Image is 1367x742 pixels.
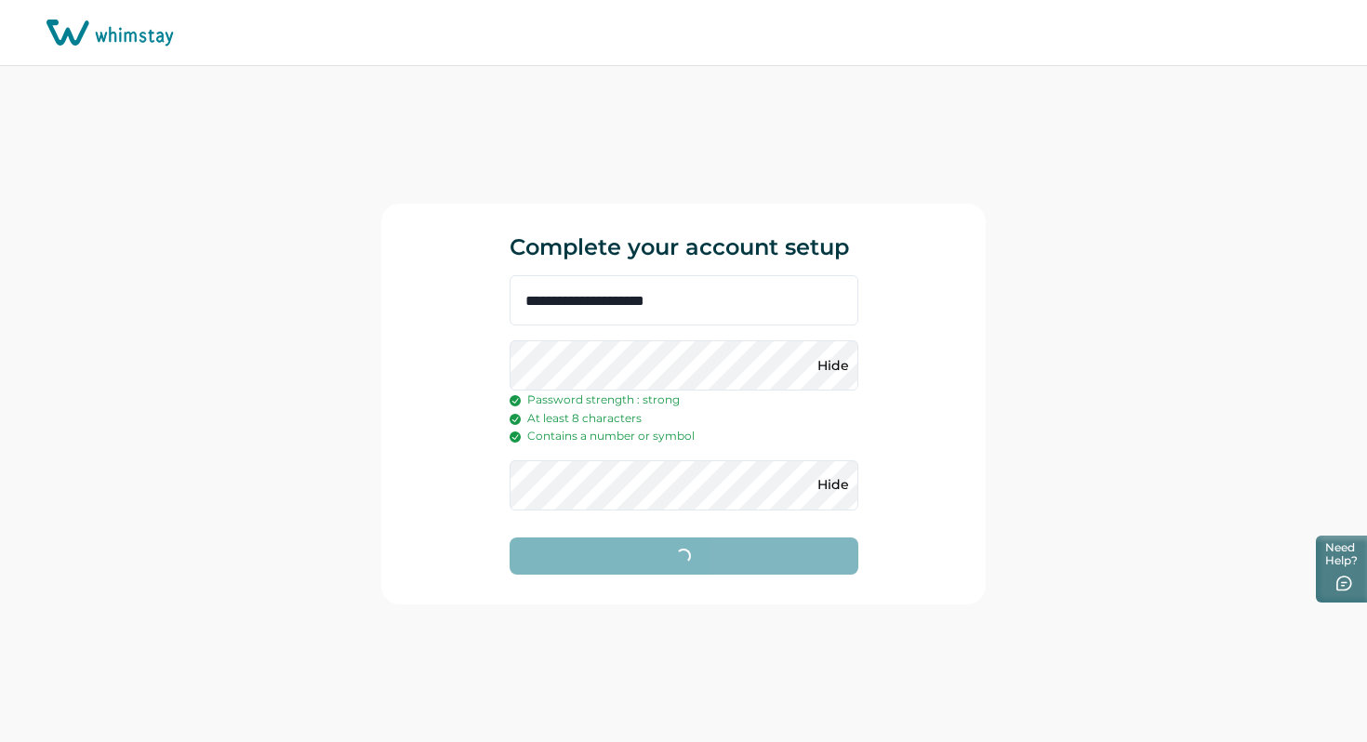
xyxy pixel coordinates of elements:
[510,409,858,428] p: At least 8 characters
[510,427,858,445] p: Contains a number or symbol
[510,391,858,409] p: Password strength : strong
[818,470,848,500] button: Hide
[510,204,858,260] p: Complete your account setup
[818,351,848,380] button: Hide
